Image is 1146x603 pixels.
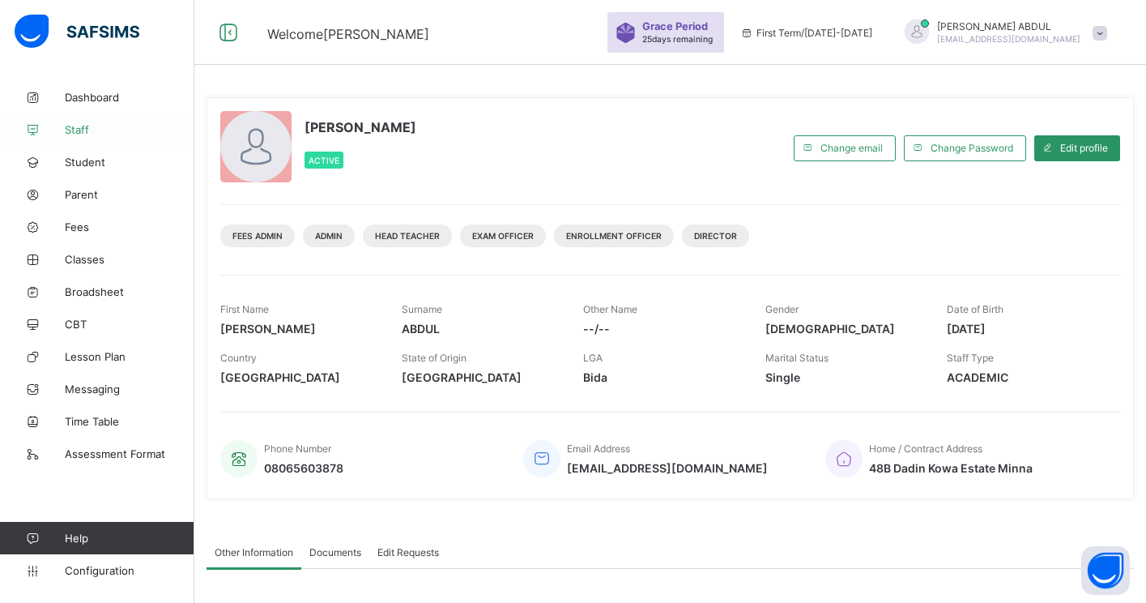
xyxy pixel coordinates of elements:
[305,119,416,135] span: [PERSON_NAME]
[583,322,740,336] span: --/--
[583,370,740,384] span: Bida
[740,27,872,39] span: session/term information
[765,322,922,336] span: [DEMOGRAPHIC_DATA]
[1081,546,1130,595] button: Open asap
[947,322,1104,336] span: [DATE]
[264,461,343,475] span: 08065603878
[642,20,708,32] span: Grace Period
[888,19,1115,46] div: SAHEEDABDUL
[65,91,194,104] span: Dashboard
[232,231,283,241] span: Fees Admin
[567,461,768,475] span: [EMAIL_ADDRESS][DOMAIN_NAME]
[567,443,630,455] span: Email Address
[220,303,269,315] span: First Name
[931,142,1013,154] span: Change Password
[472,231,534,241] span: Exam Officer
[220,370,377,384] span: [GEOGRAPHIC_DATA]
[65,156,194,169] span: Student
[642,34,713,44] span: 25 days remaining
[616,23,636,43] img: sticker-purple.71386a28dfed39d6af7621340158ba97.svg
[869,461,1033,475] span: 48B Dadin Kowa Estate Minna
[947,352,994,364] span: Staff Type
[220,352,257,364] span: Country
[309,546,361,558] span: Documents
[402,303,442,315] span: Surname
[309,156,339,165] span: Active
[65,220,194,233] span: Fees
[377,546,439,558] span: Edit Requests
[65,350,194,363] span: Lesson Plan
[264,443,331,455] span: Phone Number
[65,564,194,577] span: Configuration
[65,532,194,545] span: Help
[869,443,982,455] span: Home / Contract Address
[1060,142,1108,154] span: Edit profile
[65,383,194,396] span: Messaging
[65,285,194,298] span: Broadsheet
[765,303,799,315] span: Gender
[694,231,737,241] span: Director
[583,303,637,315] span: Other Name
[402,370,559,384] span: [GEOGRAPHIC_DATA]
[402,322,559,336] span: ABDUL
[315,231,343,241] span: Admin
[65,123,194,136] span: Staff
[947,370,1104,384] span: ACADEMIC
[267,26,429,42] span: Welcome [PERSON_NAME]
[65,188,194,201] span: Parent
[402,352,466,364] span: State of Origin
[937,34,1080,44] span: [EMAIL_ADDRESS][DOMAIN_NAME]
[215,546,293,558] span: Other Information
[820,142,883,154] span: Change email
[947,303,1003,315] span: Date of Birth
[65,318,194,331] span: CBT
[937,20,1080,32] span: [PERSON_NAME] ABDUL
[220,322,377,336] span: [PERSON_NAME]
[65,415,194,428] span: Time Table
[566,231,662,241] span: Enrollment Officer
[583,352,603,364] span: LGA
[375,231,440,241] span: Head Teacher
[65,447,194,460] span: Assessment Format
[65,253,194,266] span: Classes
[765,352,829,364] span: Marital Status
[765,370,922,384] span: Single
[15,15,139,49] img: safsims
